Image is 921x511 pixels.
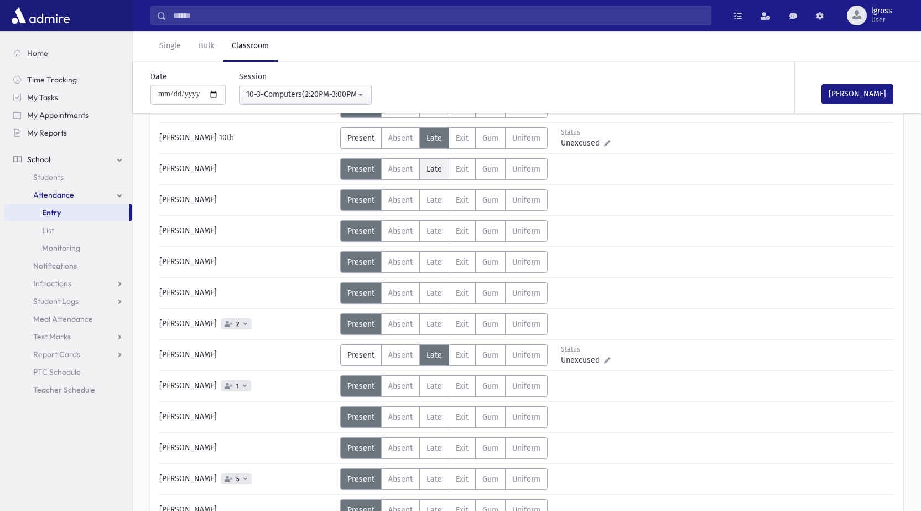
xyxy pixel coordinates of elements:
a: Classroom [223,31,278,62]
a: Single [150,31,190,62]
span: Exit [456,443,469,453]
span: Uniform [512,133,540,143]
span: Test Marks [33,332,71,342]
span: Exit [456,288,469,298]
div: Status [561,344,610,354]
span: Gum [482,226,498,236]
span: Absent [388,350,413,360]
span: Exit [456,133,469,143]
span: Absent [388,257,413,267]
span: Uniform [512,195,540,205]
span: Exit [456,195,469,205]
span: Late [426,412,442,422]
span: List [42,225,54,235]
span: Present [347,257,374,267]
span: Unexcused [561,137,604,149]
a: School [4,151,132,168]
span: My Tasks [27,92,58,102]
div: AttTypes [340,344,548,366]
span: Gum [482,257,498,267]
span: Meal Attendance [33,314,93,324]
span: Students [33,172,64,182]
span: Uniform [512,381,540,391]
span: Gum [482,319,498,329]
a: Entry [4,204,129,221]
span: Absent [388,226,413,236]
span: Exit [456,412,469,422]
span: Present [347,319,374,329]
span: Late [426,226,442,236]
span: 2 [234,321,242,328]
span: Exit [456,164,469,174]
span: Time Tracking [27,75,77,85]
span: PTC Schedule [33,367,81,377]
span: Absent [388,195,413,205]
span: Uniform [512,443,540,453]
span: Late [426,319,442,329]
a: Report Cards [4,345,132,363]
div: AttTypes [340,375,548,397]
span: Gum [482,133,498,143]
div: [PERSON_NAME] 10th [154,127,340,149]
span: 1 [234,383,241,390]
div: AttTypes [340,468,548,490]
div: [PERSON_NAME] [154,313,340,335]
img: AdmirePro [9,4,72,27]
span: Absent [388,288,413,298]
a: Bulk [190,31,223,62]
span: Uniform [512,412,540,422]
div: [PERSON_NAME] [154,158,340,180]
div: AttTypes [340,282,548,304]
span: Absent [388,164,413,174]
div: [PERSON_NAME] [154,344,340,366]
span: Late [426,381,442,391]
span: Uniform [512,288,540,298]
span: Attendance [33,190,74,200]
div: AttTypes [340,406,548,428]
span: Gum [482,288,498,298]
span: lgross [871,7,892,16]
span: Exit [456,257,469,267]
span: Absent [388,319,413,329]
span: Unexcused [561,354,604,366]
span: Gum [482,164,498,174]
span: Present [347,381,374,391]
button: 10-3-Computers(2:20PM-3:00PM) [239,85,372,105]
span: My Appointments [27,110,89,120]
div: [PERSON_NAME] [154,220,340,242]
span: Report Cards [33,349,80,359]
span: Entry [42,208,61,218]
span: Late [426,350,442,360]
div: AttTypes [340,127,548,149]
span: Present [347,226,374,236]
div: AttTypes [340,437,548,459]
div: AttTypes [340,251,548,273]
div: [PERSON_NAME] [154,375,340,397]
span: Gum [482,195,498,205]
span: My Reports [27,128,67,138]
span: Uniform [512,350,540,360]
span: Present [347,288,374,298]
span: Exit [456,381,469,391]
span: Present [347,164,374,174]
span: Absent [388,412,413,422]
span: Absent [388,381,413,391]
span: Teacher Schedule [33,385,95,395]
span: Student Logs [33,296,79,306]
a: Home [4,44,132,62]
div: [PERSON_NAME] [154,282,340,304]
a: Teacher Schedule [4,381,132,399]
div: AttTypes [340,313,548,335]
span: Gum [482,381,498,391]
a: My Appointments [4,106,132,124]
span: Gum [482,350,498,360]
a: Infractions [4,275,132,292]
span: Present [347,412,374,422]
button: [PERSON_NAME] [821,84,893,104]
span: School [27,154,50,164]
span: Absent [388,133,413,143]
a: Student Logs [4,292,132,310]
input: Search [166,6,711,25]
span: Uniform [512,319,540,329]
span: Exit [456,319,469,329]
